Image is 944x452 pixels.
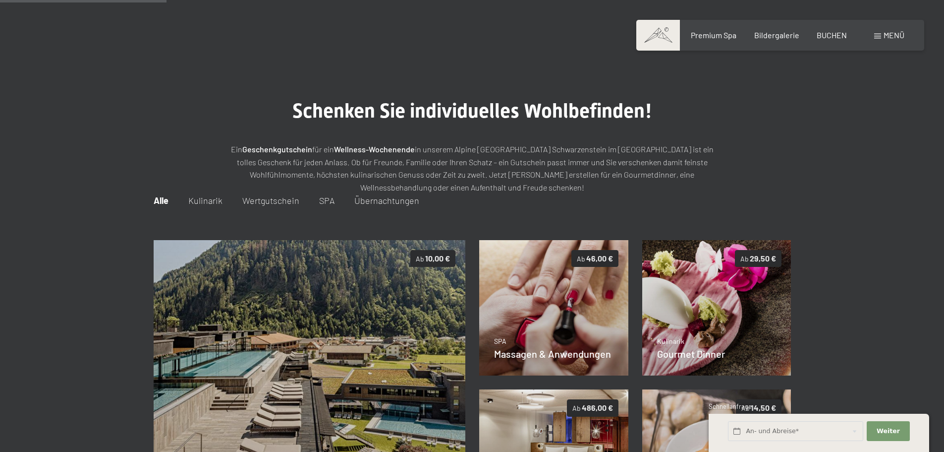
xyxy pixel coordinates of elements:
strong: Wellness-Wochenende [334,144,415,154]
span: Schenken Sie individuelles Wohlbefinden! [292,99,652,123]
strong: Geschenkgutschein [242,144,312,154]
a: Premium Spa [691,30,736,40]
p: Ein für ein in unserem Alpine [GEOGRAPHIC_DATA] Schwarzenstein im [GEOGRAPHIC_DATA] ist ein tolle... [224,143,720,194]
a: BUCHEN [817,30,847,40]
span: Weiter [877,427,900,436]
span: Menü [884,30,904,40]
a: Bildergalerie [754,30,799,40]
button: Weiter [867,421,909,442]
span: Schnellanfrage [709,402,752,410]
